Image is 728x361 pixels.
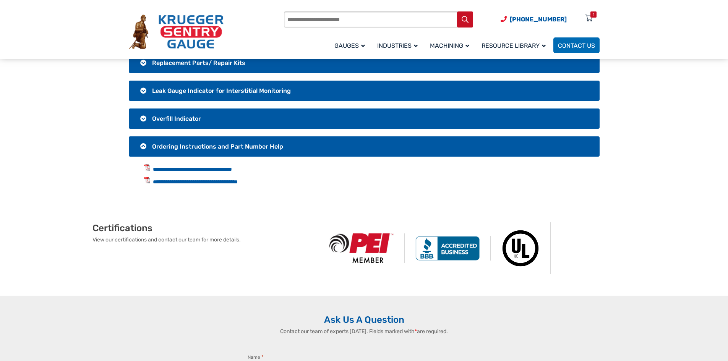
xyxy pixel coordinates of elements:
span: Overfill Indicator [152,115,201,122]
span: Ordering Instructions and Part Number Help [152,143,283,150]
span: Resource Library [482,42,546,49]
span: Gauges [334,42,365,49]
img: PEI Member [319,233,405,263]
span: Machining [430,42,469,49]
p: View our certifications and contact our team for more details. [92,236,319,244]
a: Gauges [330,36,373,54]
h2: Ask Us A Question [129,314,600,325]
span: Leak Gauge Indicator for Interstitial Monitoring [152,87,291,94]
img: Krueger Sentry Gauge [129,15,224,50]
div: 1 [593,11,594,18]
a: Resource Library [477,36,553,54]
span: Replacement Parts/ Repair Kits [152,59,245,66]
a: Industries [373,36,425,54]
p: Contact our team of experts [DATE]. Fields marked with are required. [240,327,488,335]
a: Contact Us [553,37,600,53]
legend: Name [248,353,264,361]
img: Underwriters Laboratories [491,222,551,274]
img: BBB [405,236,491,261]
h2: Certifications [92,222,319,234]
span: [PHONE_NUMBER] [510,16,567,23]
a: Machining [425,36,477,54]
span: Contact Us [558,42,595,49]
a: Phone Number (920) 434-8860 [501,15,567,24]
span: Industries [377,42,418,49]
